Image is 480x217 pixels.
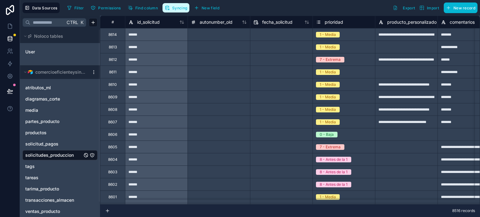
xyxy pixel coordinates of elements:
button: Permissions [88,3,123,12]
span: Import [427,6,439,10]
span: 8516 records [452,208,475,213]
span: Data Sources [32,6,57,10]
span: producto_personalizado [387,19,437,25]
span: media [25,107,38,113]
span: comercioeficienteysingular [35,69,86,75]
span: transacciones_almacen [25,197,74,203]
span: Noloco tables [34,33,63,39]
span: prioridad [325,19,343,25]
div: 8613 [109,45,117,50]
span: autonumber_old [200,19,232,25]
button: Airtable Logocomercioeficienteysingular [22,68,89,76]
button: Find column [126,3,160,12]
span: productos [25,130,47,136]
div: 8610 [108,82,117,87]
div: 1 - Media [320,32,336,37]
div: media [22,105,97,115]
img: Airtable Logo [28,70,33,75]
span: Filter [74,6,84,10]
span: ventas_producto [25,208,60,215]
div: 8 - Antes de la 1 [320,169,347,175]
a: atributos_ml [25,85,82,91]
span: Syncing [172,6,187,10]
a: Permissions [88,3,125,12]
a: ventas_producto [25,208,82,215]
a: productos [25,130,82,136]
div: 8608 [108,107,117,112]
span: K [80,20,84,25]
span: fecha_solicitud [262,19,292,25]
button: Data Sources [22,2,60,13]
a: transacciones_almacen [25,197,82,203]
div: 1 - Media [320,82,336,87]
a: partes_producto [25,118,82,125]
span: tags [25,163,35,170]
div: 7 - Extrema [320,57,341,62]
div: 1 - Media [320,194,336,200]
span: tareas [25,175,38,181]
button: Export [391,2,417,13]
div: 8602 [108,182,117,187]
div: 8604 [108,157,117,162]
div: 8614 [108,32,117,37]
div: ventas_producto [22,206,97,216]
div: tareas [22,173,97,183]
div: solicitudes_produccion [22,150,97,160]
div: 8609 [108,95,117,100]
div: solicitud_pagos [22,139,97,149]
span: Permissions [98,6,121,10]
span: New field [202,6,219,10]
button: Syncing [162,3,189,12]
button: New record [444,2,477,13]
a: tags [25,163,82,170]
a: User [25,49,76,55]
a: Syncing [162,3,192,12]
span: New record [453,6,475,10]
button: Filter [65,3,86,12]
div: 7 - Extrema [320,144,341,150]
span: Find column [135,6,158,10]
span: comentarios [450,19,475,25]
a: diagramas_corte [25,96,82,102]
div: 1 - Media [320,119,336,125]
a: New record [441,2,477,13]
button: Import [417,2,441,13]
div: tags [22,161,97,171]
div: 8607 [108,120,117,125]
div: 8605 [108,145,117,150]
div: 8 - Antes de la 1 [320,157,347,162]
div: 1 - Media [320,107,336,112]
a: media [25,107,82,113]
div: 0 - Baja [320,132,334,137]
div: 8601 [108,195,117,200]
a: solicitud_pagos [25,141,82,147]
span: atributos_ml [25,85,51,91]
span: partes_producto [25,118,59,125]
a: solicitudes_produccion [25,152,82,158]
div: # [105,20,120,24]
span: solicitud_pagos [25,141,58,147]
div: User [22,47,97,57]
a: tarima_producto [25,186,82,192]
div: 8612 [109,57,117,62]
div: diagramas_corte [22,94,97,104]
div: 8611 [109,70,117,75]
span: Export [403,6,415,10]
span: diagramas_corte [25,96,60,102]
span: User [25,49,35,55]
span: solicitudes_produccion [25,152,74,158]
div: atributos_ml [22,83,97,93]
div: tarima_producto [22,184,97,194]
div: 8 - Antes de la 1 [320,182,347,187]
button: Noloco tables [22,32,94,41]
div: 1 - Media [320,44,336,50]
div: 1 - Media [320,69,336,75]
span: id_solicitud [137,19,160,25]
div: 8603 [108,170,117,175]
span: tarima_producto [25,186,59,192]
span: Ctrl [66,18,79,26]
button: New field [192,3,222,12]
div: 8606 [108,132,117,137]
div: transacciones_almacen [22,195,97,205]
div: 1 - Media [320,94,336,100]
